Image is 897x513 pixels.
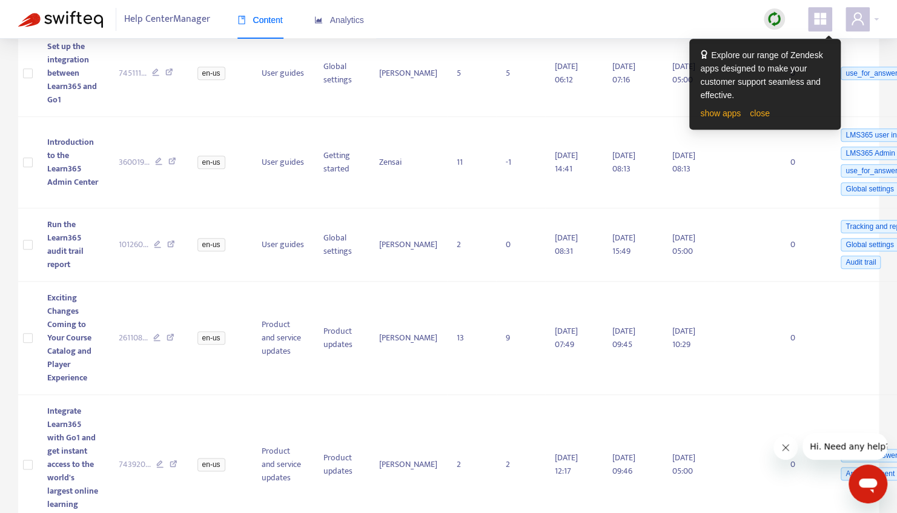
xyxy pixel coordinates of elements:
span: [DATE] 08:31 [555,231,578,258]
span: 745111 ... [119,67,147,80]
td: Getting started [314,117,369,208]
span: Analytics [314,15,364,25]
span: [DATE] 08:13 [672,148,695,176]
a: show apps [700,108,741,118]
iframe: Message from company [803,433,887,460]
td: User guides [252,117,314,208]
span: [DATE] 05:00 [672,59,695,87]
img: Swifteq [18,11,103,28]
td: 0 [781,208,829,282]
td: Product and service updates [252,282,314,395]
td: -1 [496,117,545,208]
td: 0 [781,282,829,395]
a: close [750,108,770,118]
span: appstore [813,12,827,26]
span: Exciting Changes Coming to Your Course Catalog and Player Experience [47,291,91,385]
span: en-us [197,238,225,251]
span: en-us [197,156,225,169]
span: [DATE] 05:00 [672,231,695,258]
td: 0 [781,117,829,208]
span: [DATE] 05:00 [672,451,695,478]
span: en-us [197,67,225,80]
iframe: Close message [773,435,798,460]
td: 5 [447,30,496,117]
td: 0 [496,208,545,282]
span: Content [237,15,283,25]
td: Global settings [314,208,369,282]
span: 101260 ... [119,238,148,251]
span: 261108 ... [119,331,148,345]
span: [DATE] 09:45 [612,324,635,351]
span: [DATE] 15:49 [612,231,635,258]
span: [DATE] 10:29 [672,324,695,351]
span: [DATE] 14:41 [555,148,578,176]
span: Introduction to the Learn365 Admin Center [47,135,98,189]
span: en-us [197,458,225,471]
img: sync.dc5367851b00ba804db3.png [767,12,782,27]
span: book [237,16,246,24]
span: [DATE] 12:17 [555,451,578,478]
div: Explore our range of Zendesk apps designed to make your customer support seamless and effective. [700,48,830,102]
span: Help Center Manager [124,8,210,31]
td: 13 [447,282,496,395]
td: 11 [447,117,496,208]
span: Run the Learn365 audit trail report [47,217,84,271]
span: Set up the integration between Learn365 and Go1 [47,39,97,107]
iframe: Button to launch messaging window [849,465,887,503]
td: [PERSON_NAME] [369,208,447,282]
td: [PERSON_NAME] [369,30,447,117]
td: User guides [252,208,314,282]
span: 743920 ... [119,458,151,471]
span: [DATE] 09:46 [612,451,635,478]
td: 5 [496,30,545,117]
td: [PERSON_NAME] [369,282,447,395]
span: area-chart [314,16,323,24]
td: 2 [447,208,496,282]
span: Audit trail [841,256,881,269]
span: [DATE] 07:49 [555,324,578,351]
td: 9 [496,282,545,395]
td: Zensai [369,117,447,208]
td: Product updates [314,282,369,395]
span: [DATE] 08:13 [612,148,635,176]
span: user [850,12,865,26]
span: [DATE] 07:16 [612,59,635,87]
span: 360019 ... [119,156,150,169]
span: [DATE] 06:12 [555,59,578,87]
span: en-us [197,331,225,345]
span: Hi. Need any help? [7,8,87,18]
td: User guides [252,30,314,117]
td: Global settings [314,30,369,117]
